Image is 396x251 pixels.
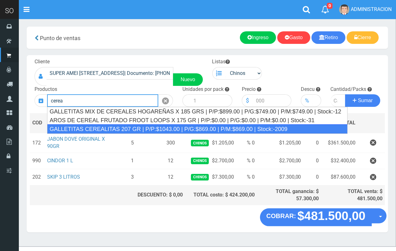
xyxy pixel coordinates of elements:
div: GALLETITAS MIX DE CEREALES HOGAREÑAS X 185 GRS | P/P:$899.00 | P/G:$749.00 | P/M:$749.00 | Stock:-12 [47,107,347,116]
input: 000 [313,94,321,107]
th: COD [30,113,45,133]
label: Descu [301,86,315,93]
div: TOTAL costo: $ 424.200,00 [188,191,255,199]
label: Cantidad/Packs [331,86,366,93]
button: Sumar [345,94,380,107]
input: Consumidor Final [46,67,173,80]
td: % 0 [236,133,257,153]
img: User Image [339,4,350,15]
button: COBRAR: $481.500,00 [260,208,372,226]
input: 000 [253,94,292,107]
span: Chinos [191,140,209,146]
a: Cierre [347,31,379,44]
td: $32.400,00 [322,153,358,169]
span: Chinos [191,158,209,164]
strong: $481.500,00 [297,209,366,223]
th: DES [45,113,109,133]
span: Punto de ventas [40,35,80,41]
div: DESCUENTO: $ 0,00 [111,191,183,199]
a: CINDOR 1 L [47,158,73,164]
span: Chinos [191,174,209,180]
td: $87.600,00 [322,169,358,185]
a: Retiro [312,31,346,44]
label: Productos [35,86,57,93]
td: $361.500,00 [322,133,358,153]
label: Listas [212,58,230,65]
td: 0 [304,169,322,185]
td: 300 [156,133,185,153]
td: 3 [109,169,156,185]
td: $1.205,00 [257,133,303,153]
td: $7.300,00 [257,169,303,185]
label: Unidades por pack [182,86,224,93]
td: 0 [304,133,322,153]
span: 0 [327,3,333,9]
div: $ [242,94,253,107]
td: 12 [156,169,185,185]
td: $7.300,00 [185,169,236,185]
label: Precio [242,86,256,93]
a: Nuevo [173,73,203,86]
td: 990 [30,153,45,169]
a: JABON DOVE ORIGINAL X 90GR [47,136,105,149]
td: % 0 [236,153,257,169]
td: $2.700,00 [257,153,303,169]
div: GALLETITAS CEREALITAS 207 GR | P/P:$1043.00 | P/G:$869.00 | P/M:$869.00 | Stock:-2009 [47,124,348,134]
td: 5 [109,133,156,153]
input: Introduzca el nombre del producto [47,94,158,107]
td: % 0 [236,169,257,185]
a: Ingreso [240,31,276,44]
input: 1 [190,94,232,107]
div: AROS DE CEREAL FRUTADO FROOT LOOPS X 175 GR | P/P:$0.00 | P/G:$0.00 | P/M:$0.00 | Stock:-31 [47,116,347,125]
td: $2.700,00 [185,153,236,169]
span: Sumar [358,98,373,103]
td: 12 [156,153,185,169]
span: ADMINISTRACION [351,6,392,12]
td: 0 [304,153,322,169]
div: TOTAL ganancia: $ 57.300,00 [260,188,319,202]
label: Cliente [35,58,50,65]
a: SKIP 3 LITROS [47,174,80,180]
td: 1 [109,153,156,169]
td: $1.205,00 [185,133,236,153]
div: % [301,94,313,107]
a: Gasto [277,31,310,44]
input: Cantidad [331,94,346,107]
strong: COBRAR: [266,212,296,219]
td: 172 [30,133,45,153]
td: 202 [30,169,45,185]
div: TOTAL venta: $ 481.500,00 [324,188,382,202]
